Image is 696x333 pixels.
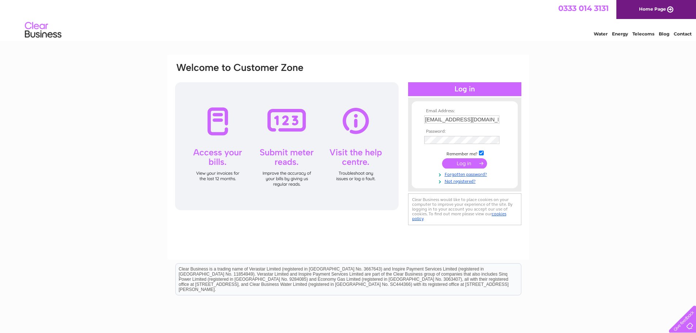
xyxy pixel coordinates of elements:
[442,158,487,169] input: Submit
[612,31,628,37] a: Energy
[24,19,62,41] img: logo.png
[422,109,507,114] th: Email Address:
[422,129,507,134] th: Password:
[424,170,507,177] a: Forgotten password?
[558,4,609,13] a: 0333 014 3131
[632,31,654,37] a: Telecoms
[424,177,507,184] a: Not registered?
[422,150,507,157] td: Remember me?
[674,31,692,37] a: Contact
[594,31,608,37] a: Water
[659,31,669,37] a: Blog
[176,4,521,35] div: Clear Business is a trading name of Verastar Limited (registered in [GEOGRAPHIC_DATA] No. 3667643...
[408,193,521,225] div: Clear Business would like to place cookies on your computer to improve your experience of the sit...
[412,211,506,221] a: cookies policy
